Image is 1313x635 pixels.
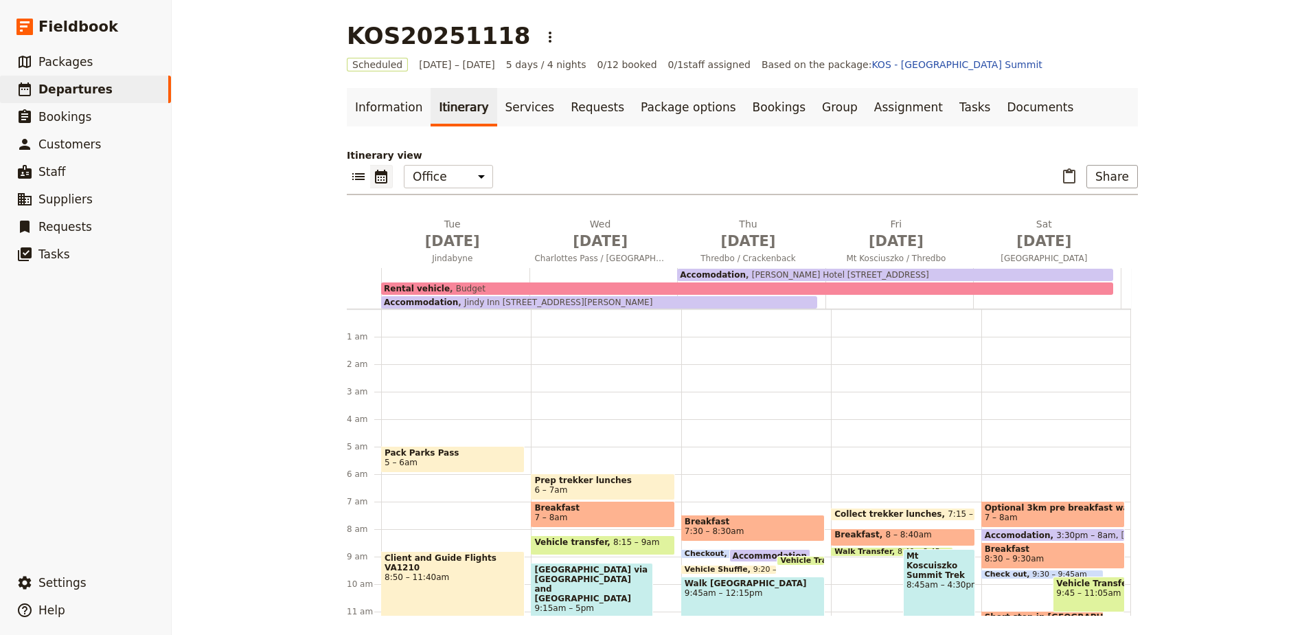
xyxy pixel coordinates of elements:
a: Package options [632,88,744,126]
span: 9:20 – 9:45am [753,566,808,574]
span: 7 – 8am [534,513,567,522]
span: Accommodation [733,551,813,560]
span: Breakfast [685,517,821,526]
span: 0 / 1 staff assigned [668,58,751,71]
button: Fri [DATE]Mt Kosciuszko / Thredbo [825,217,972,268]
div: Breakfast7 – 8am [531,501,674,528]
span: [DATE] [830,231,961,252]
div: Accomodation[PERSON_NAME] Hotel [STREET_ADDRESS] [677,269,1113,281]
a: Requests [562,88,632,126]
div: Client and Guide Flights VA12108:50 – 11:40am [381,551,525,628]
span: Requests [38,220,92,234]
span: 9:45 – 11:05am [1056,588,1121,598]
span: Charlottes Pass / [GEOGRAPHIC_DATA] [529,253,671,264]
span: 0/12 booked [597,58,657,71]
span: Settings [38,576,87,590]
span: [GEOGRAPHIC_DATA] via [GEOGRAPHIC_DATA] and [GEOGRAPHIC_DATA] [534,565,650,603]
button: Tue [DATE]Jindabyne [381,217,529,268]
span: Rental vehicle [384,284,450,293]
h2: Fri [830,217,961,252]
div: Short stop in [GEOGRAPHIC_DATA] [981,611,1104,624]
span: Tasks [38,247,70,261]
span: Accomodation [985,531,1057,539]
div: 2 am [347,359,381,370]
span: 5 – 6am [385,458,418,467]
div: Prep trekker lunches6 – 7am [531,474,674,500]
span: Budget [450,284,486,293]
a: Information [347,88,431,126]
div: Breakfast8:30 – 9:30am [981,542,1125,569]
div: Vehicle Transfer to Cooma9:45 – 11:05am [1053,577,1125,612]
div: AccommodationJindy Inn [STREET_ADDRESS][PERSON_NAME]Rental vehicleBudgetAccomodation[PERSON_NAME]... [381,268,1121,309]
a: Tasks [951,88,999,126]
span: Bookings [38,110,91,124]
span: Mt Kosciuszko / Thredbo [825,253,967,264]
span: 7 – 8am [985,513,1018,522]
button: Wed [DATE]Charlottes Pass / [GEOGRAPHIC_DATA] [529,217,676,268]
span: Walk [GEOGRAPHIC_DATA] [685,579,821,588]
span: [PERSON_NAME] Hotel [STREET_ADDRESS] [746,270,929,280]
span: [GEOGRAPHIC_DATA] [973,253,1115,264]
span: Fieldbook [38,16,118,37]
h1: KOS20251118 [347,22,530,49]
span: Client and Guide Flights VA1210 [385,553,521,572]
div: Checkout8:45 – 9am [681,549,763,559]
span: Checkout [685,550,730,558]
span: Departures [38,82,113,96]
span: Help [38,603,65,617]
a: KOS - [GEOGRAPHIC_DATA] Summit [871,59,1042,70]
div: Optional 3km pre breakfast walk.7 – 8am [981,501,1125,528]
h2: Sat [979,217,1110,252]
span: [PERSON_NAME] Hotel [STREET_ADDRESS] [1116,531,1299,539]
span: [DATE] [683,231,814,252]
a: Group [814,88,866,126]
div: 4 am [347,414,381,425]
h2: Tue [387,217,518,252]
span: Breakfast [534,503,671,513]
button: Actions [538,25,562,49]
button: Paste itinerary item [1058,165,1081,188]
span: Vehicle Shuffle [685,566,753,574]
div: Vehicle Shuffle9:20 – 9:45am [681,565,777,575]
div: 1 am [347,331,381,342]
span: 3:30pm – 8am [1056,531,1116,539]
a: Bookings [744,88,814,126]
span: Vehicle Transfer to Cooma [1056,579,1121,588]
div: Breakfast7:30 – 8:30am [681,515,825,542]
span: 8:30 – 9:30am [985,554,1044,564]
span: Vehicle transfer [534,537,613,547]
span: 8 – 8:40am [885,530,931,544]
span: Based on the package: [762,58,1042,71]
span: Accomodation [680,270,746,280]
div: Check out9:30 – 9:45am [981,570,1104,579]
span: Breakfast [834,530,885,539]
div: Breakfast8 – 8:40am [831,528,974,546]
a: Services [497,88,563,126]
button: List view [347,165,370,188]
span: [DATE] [387,231,518,252]
span: 8:50 – 11:40am [385,572,521,582]
div: Vehicle Transfer [777,556,825,566]
div: 3 am [347,386,381,397]
button: Share [1086,165,1138,188]
p: Itinerary view [347,148,1138,162]
span: 6 – 7am [534,485,567,495]
span: [DATE] [979,231,1110,252]
div: Accommodation [729,549,811,562]
span: Mt Koscuiszko Summit Trek [906,551,972,580]
span: Breakfast [985,544,1121,554]
span: 8:40 – 8:45am [898,548,952,556]
span: 9:45am – 12:15pm [685,588,821,598]
button: Calendar view [370,165,393,188]
span: Short stop in [GEOGRAPHIC_DATA] [985,612,1150,622]
div: Collect trekker lunches7:15 – 7:45am [831,508,974,521]
button: Sat [DATE][GEOGRAPHIC_DATA] [973,217,1121,268]
span: Thredbo / Crackenback [677,253,819,264]
span: [DATE] [534,231,665,252]
span: 5 days / 4 nights [506,58,586,71]
span: 8:15 – 9am [613,537,659,553]
div: AccommodationJindy Inn [STREET_ADDRESS][PERSON_NAME] [381,296,817,309]
span: 7:30 – 8:30am [685,526,744,536]
span: 7:15 – 7:45am [948,509,1007,519]
span: 9:30 – 9:45am [1032,570,1086,579]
